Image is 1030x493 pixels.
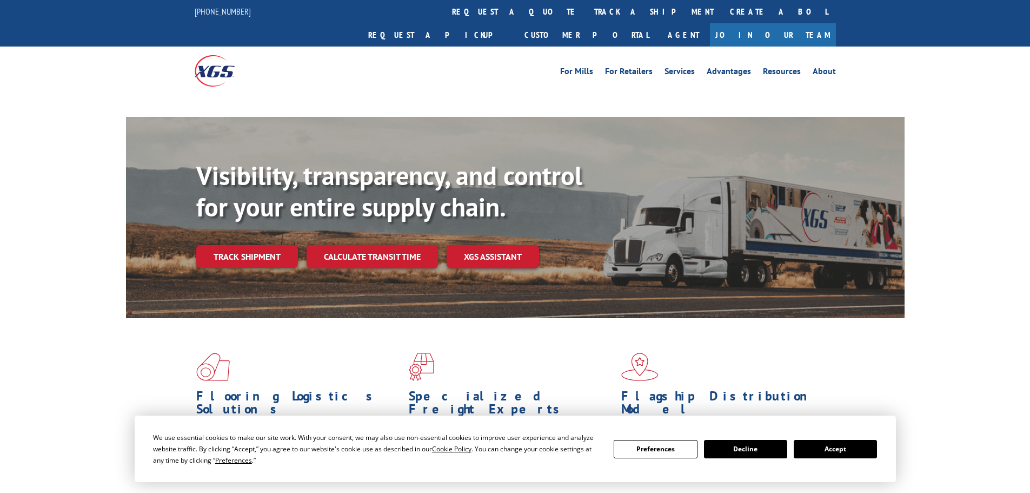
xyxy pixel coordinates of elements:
[195,6,251,17] a: [PHONE_NUMBER]
[409,390,613,421] h1: Specialized Freight Experts
[516,23,657,47] a: Customer Portal
[409,353,434,381] img: xgs-icon-focused-on-flooring-red
[307,245,438,268] a: Calculate transit time
[135,416,896,482] div: Cookie Consent Prompt
[614,440,697,458] button: Preferences
[196,353,230,381] img: xgs-icon-total-supply-chain-intelligence-red
[794,440,877,458] button: Accept
[215,456,252,465] span: Preferences
[560,67,593,79] a: For Mills
[196,159,582,224] b: Visibility, transparency, and control for your entire supply chain.
[664,67,695,79] a: Services
[432,444,471,453] span: Cookie Policy
[196,245,298,268] a: Track shipment
[360,23,516,47] a: Request a pickup
[657,23,710,47] a: Agent
[605,67,653,79] a: For Retailers
[153,432,601,466] div: We use essential cookies to make our site work. With your consent, we may also use non-essential ...
[763,67,801,79] a: Resources
[813,67,836,79] a: About
[710,23,836,47] a: Join Our Team
[621,390,826,421] h1: Flagship Distribution Model
[447,245,539,268] a: XGS ASSISTANT
[707,67,751,79] a: Advantages
[621,353,659,381] img: xgs-icon-flagship-distribution-model-red
[704,440,787,458] button: Decline
[196,390,401,421] h1: Flooring Logistics Solutions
